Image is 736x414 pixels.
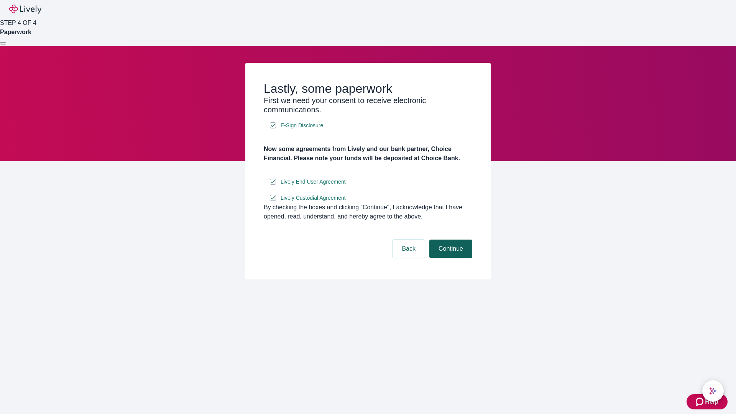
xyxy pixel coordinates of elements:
[279,193,347,203] a: e-sign disclosure document
[702,380,724,402] button: chat
[9,5,41,14] img: Lively
[264,81,472,96] h2: Lastly, some paperwork
[279,177,347,187] a: e-sign disclosure document
[264,203,472,221] div: By checking the boxes and clicking “Continue", I acknowledge that I have opened, read, understand...
[264,145,472,163] h4: Now some agreements from Lively and our bank partner, Choice Financial. Please note your funds wi...
[264,96,472,114] h3: First we need your consent to receive electronic communications.
[705,397,718,406] span: Help
[393,240,425,258] button: Back
[696,397,705,406] svg: Zendesk support icon
[281,178,346,186] span: Lively End User Agreement
[279,121,325,130] a: e-sign disclosure document
[709,387,717,395] svg: Lively AI Assistant
[687,394,728,409] button: Zendesk support iconHelp
[281,194,346,202] span: Lively Custodial Agreement
[429,240,472,258] button: Continue
[281,122,323,130] span: E-Sign Disclosure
